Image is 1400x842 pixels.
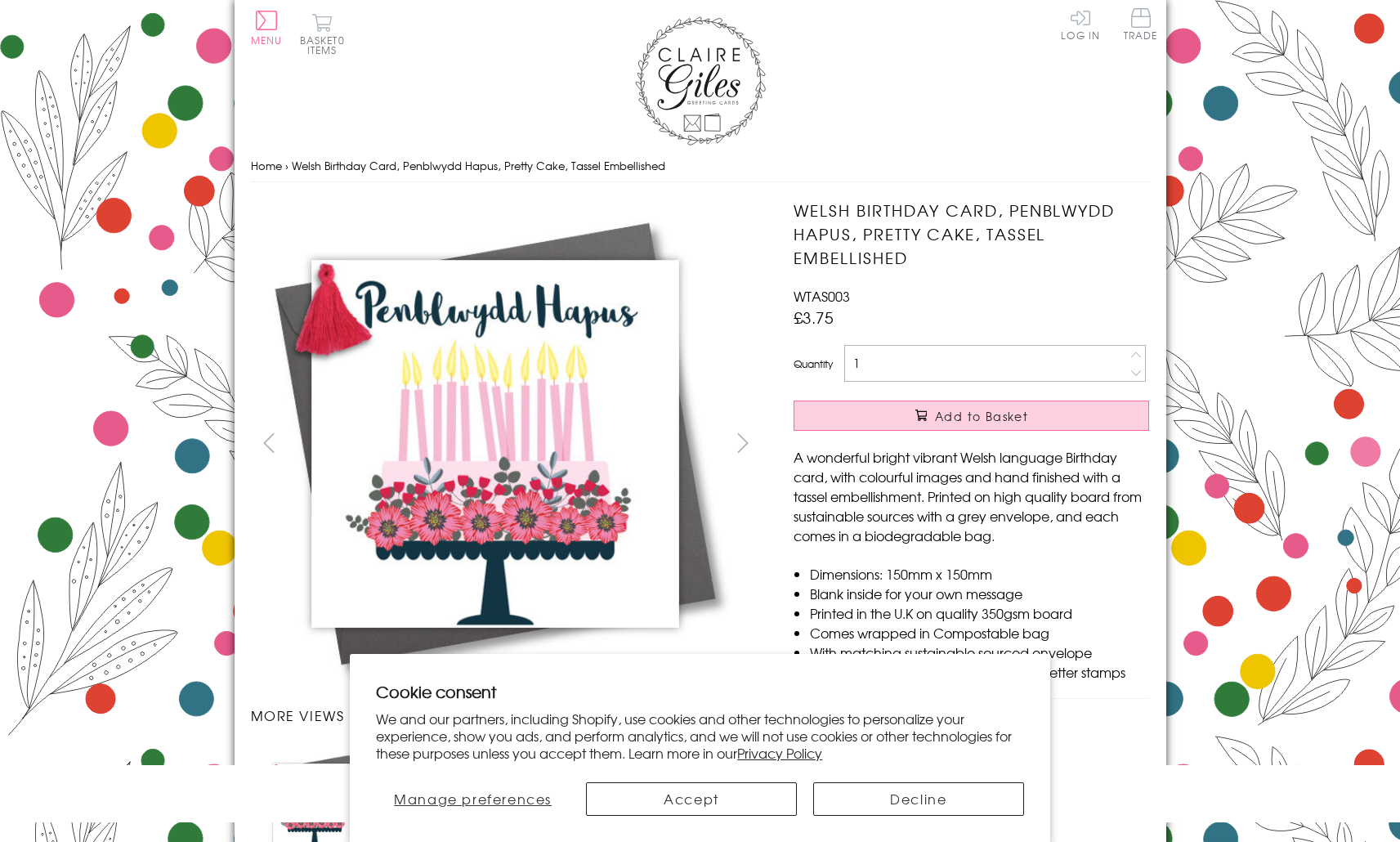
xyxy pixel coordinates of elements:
[300,13,345,55] button: Basket0 items
[376,680,1024,703] h2: Cookie consent
[737,743,822,763] a: Privacy Policy
[1124,8,1158,40] span: Trade
[794,286,850,306] span: WTAS003
[1061,8,1100,40] a: Log In
[376,782,570,816] button: Manage preferences
[251,424,288,461] button: prev
[794,306,834,329] span: £3.75
[810,623,1149,643] li: Comes wrapped in Compostable bag
[307,33,345,57] span: 0 items
[250,199,740,689] img: Welsh Birthday Card, Penblwydd Hapus, Pretty Cake, Tassel Embellished
[794,356,833,371] label: Quantity
[586,782,797,816] button: Accept
[794,199,1149,269] h1: Welsh Birthday Card, Penblwydd Hapus, Pretty Cake, Tassel Embellished
[251,158,282,173] a: Home
[761,199,1251,689] img: Welsh Birthday Card, Penblwydd Hapus, Pretty Cake, Tassel Embellished
[394,789,552,808] span: Manage preferences
[810,564,1149,584] li: Dimensions: 150mm x 150mm
[251,705,762,725] h3: More views
[813,782,1024,816] button: Decline
[794,401,1149,431] button: Add to Basket
[292,158,665,173] span: Welsh Birthday Card, Penblwydd Hapus, Pretty Cake, Tassel Embellished
[376,710,1024,761] p: We and our partners, including Shopify, use cookies and other technologies to personalize your ex...
[810,603,1149,623] li: Printed in the U.K on quality 350gsm board
[810,643,1149,662] li: With matching sustainable sourced envelope
[251,33,283,47] span: Menu
[1124,8,1158,43] a: Trade
[251,11,283,45] button: Menu
[935,408,1028,424] span: Add to Basket
[635,16,766,146] img: Claire Giles Greetings Cards
[810,584,1149,603] li: Blank inside for your own message
[724,424,761,461] button: next
[285,158,288,173] span: ›
[794,447,1149,545] p: A wonderful bright vibrant Welsh language Birthday card, with colourful images and hand finished ...
[251,150,1150,183] nav: breadcrumbs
